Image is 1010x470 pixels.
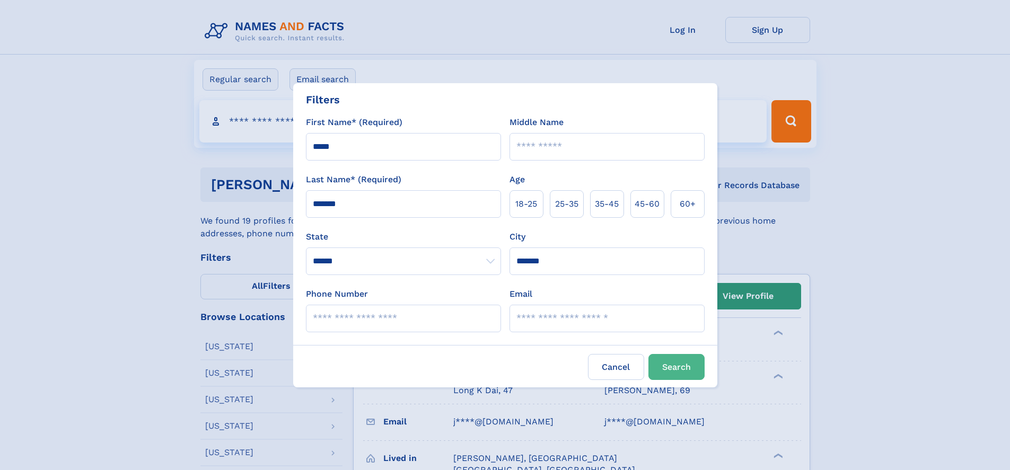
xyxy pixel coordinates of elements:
span: 35‑45 [595,198,619,210]
div: Filters [306,92,340,108]
label: Middle Name [510,116,564,129]
span: 18‑25 [515,198,537,210]
span: 45‑60 [635,198,660,210]
label: Age [510,173,525,186]
button: Search [648,354,705,380]
label: Email [510,288,532,300]
label: State [306,230,501,243]
span: 25‑35 [555,198,578,210]
span: 60+ [680,198,696,210]
label: City [510,230,525,243]
label: First Name* (Required) [306,116,402,129]
label: Cancel [588,354,644,380]
label: Phone Number [306,288,368,300]
label: Last Name* (Required) [306,173,401,186]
